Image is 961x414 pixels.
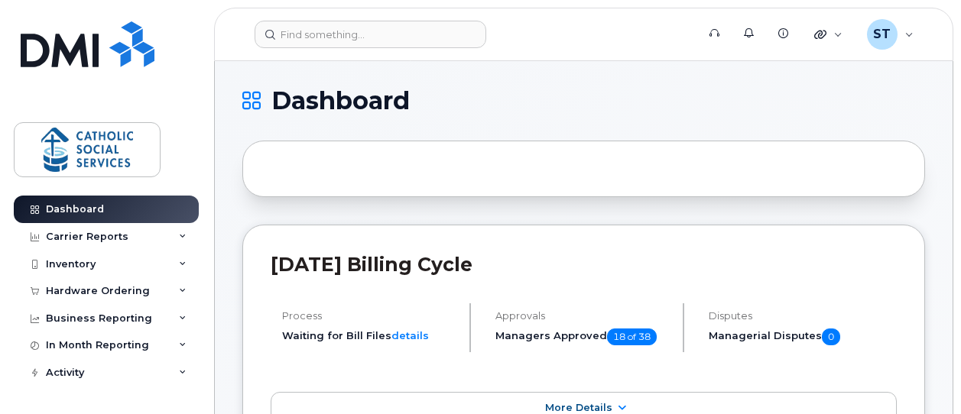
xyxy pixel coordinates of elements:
span: 0 [822,328,840,345]
h2: [DATE] Billing Cycle [271,253,897,276]
h5: Managerial Disputes [709,328,897,345]
h4: Disputes [709,310,897,322]
h4: Process [282,310,456,322]
iframe: Messenger Launcher [894,348,950,403]
a: details [391,329,429,341]
span: 18 of 38 [607,328,657,345]
h5: Managers Approved [495,328,670,345]
h4: Approvals [495,310,670,322]
span: Dashboard [271,89,410,112]
span: More Details [545,402,612,413]
li: Waiting for Bill Files [282,328,456,343]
